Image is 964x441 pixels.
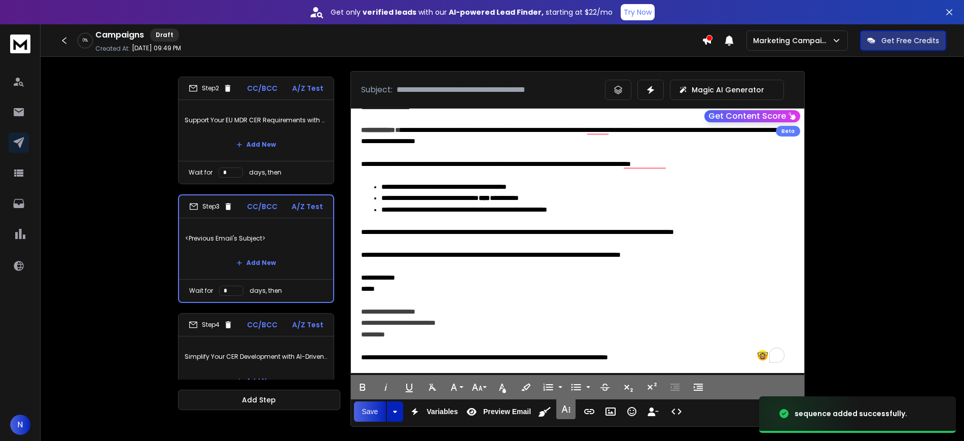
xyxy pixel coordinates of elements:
[642,377,661,397] button: Superscript
[132,44,181,52] p: [DATE] 09:49 PM
[10,35,30,53] img: logo
[10,415,30,435] button: N
[292,201,323,212] p: A/Z Test
[189,287,213,295] p: Wait for
[351,109,804,373] div: To enrich screen reader interactions, please activate Accessibility in Grammarly extension settings
[189,202,233,211] div: Step 3
[178,313,334,398] li: Step4CC/BCCA/Z TestSimplify Your CER Development with AI-Driven ExpertiseAdd New
[665,377,685,397] button: Decrease Indent (Ctrl+[)
[189,320,233,329] div: Step 4
[185,106,328,134] p: Support Your EU MDR CER Requirements with AI-Enabled Expertise
[247,320,277,330] p: CC/BCC
[249,287,282,295] p: days, then
[516,377,535,397] button: Background Color
[178,77,334,184] li: Step2CC/BCCA/Z TestSupport Your EU MDR CER Requirements with AI-Enabled ExpertiseAdd NewWait ford...
[185,343,328,371] p: Simplify Your CER Development with AI-Driven Expertise
[185,224,327,253] p: <Previous Email's Subject>
[189,168,212,177] p: Wait for
[361,84,392,96] p: Subject:
[228,371,284,391] button: Add New
[363,7,416,17] strong: verified leads
[95,45,130,53] p: Created At:
[860,30,946,51] button: Get Free Credits
[776,126,800,137] div: Beta
[354,401,386,422] button: Save
[150,28,179,42] div: Draft
[292,83,324,93] p: A/Z Test
[556,377,564,397] button: Ordered List
[449,7,544,17] strong: AI-powered Lead Finder,
[584,377,592,397] button: Unordered List
[621,4,655,20] button: Try Now
[795,409,907,419] div: sequence added successfully.
[481,408,533,416] span: Preview Email
[292,320,324,330] p: A/Z Test
[595,377,615,397] button: Strikethrough (Ctrl+S)
[247,83,277,93] p: CC/BCC
[331,7,613,17] p: Get only with our starting at $22/mo
[692,85,764,95] p: Magic AI Generator
[670,80,784,100] button: Magic AI Generator
[753,36,832,46] p: Marketing Campaign
[247,201,277,212] p: CC/BCC
[704,110,800,122] button: Get Content Score
[228,253,284,273] button: Add New
[462,401,533,422] button: Preview Email
[405,401,460,422] button: Variables
[881,36,939,46] p: Get Free Credits
[424,408,460,416] span: Variables
[83,38,88,44] p: 0 %
[624,7,652,17] p: Try Now
[400,377,419,397] button: Underline (Ctrl+U)
[189,84,232,93] div: Step 2
[95,29,144,41] h1: Campaigns
[539,377,558,397] button: Ordered List
[566,377,586,397] button: Unordered List
[228,134,284,155] button: Add New
[178,390,340,410] button: Add Step
[178,194,334,303] li: Step3CC/BCCA/Z Test<Previous Email's Subject>Add NewWait fordays, then
[249,168,281,177] p: days, then
[619,377,638,397] button: Subscript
